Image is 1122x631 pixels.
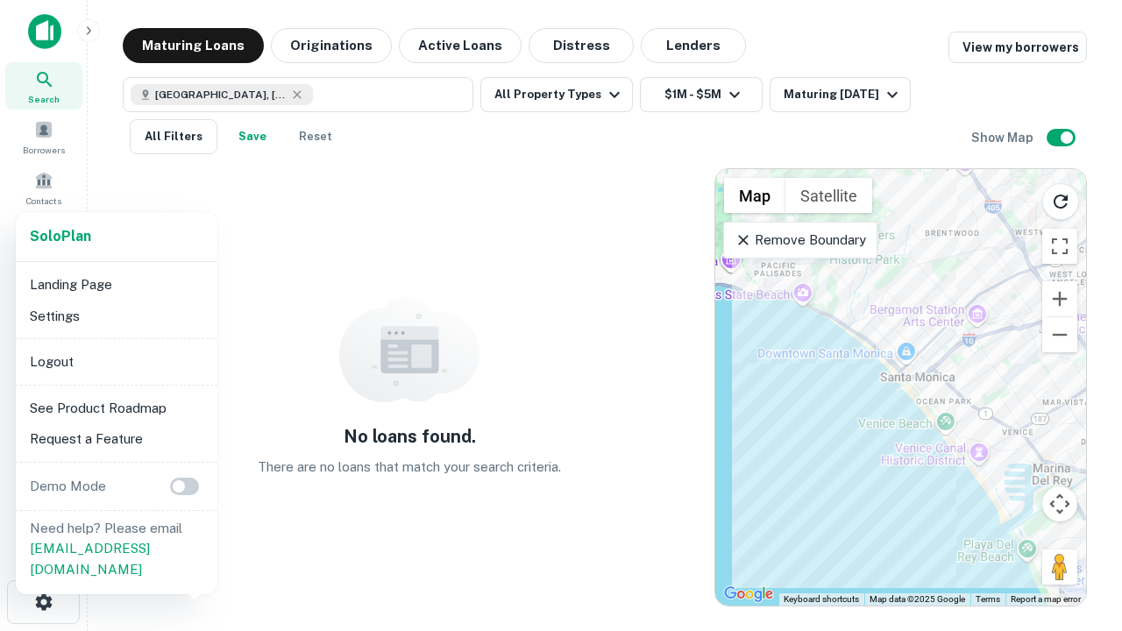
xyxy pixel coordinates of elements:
[1034,491,1122,575] iframe: Chat Widget
[30,228,91,245] strong: Solo Plan
[30,226,91,247] a: SoloPlan
[23,393,210,424] li: See Product Roadmap
[23,423,210,455] li: Request a Feature
[30,541,150,577] a: [EMAIL_ADDRESS][DOMAIN_NAME]
[23,301,210,332] li: Settings
[23,269,210,301] li: Landing Page
[30,518,203,580] p: Need help? Please email
[23,346,210,378] li: Logout
[23,476,113,497] p: Demo Mode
